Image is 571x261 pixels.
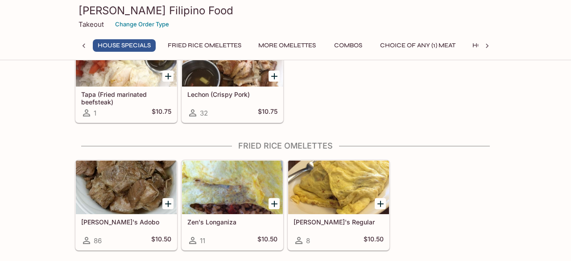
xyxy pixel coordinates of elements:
[468,39,511,52] button: Hotcakes
[81,91,171,105] h5: Tapa (Fried marinated beefsteak)
[182,160,283,250] a: Zen's Longaniza11$10.50
[151,235,171,246] h5: $10.50
[364,235,384,246] h5: $10.50
[75,33,177,123] a: Tapa (Fried marinated beefsteak)1$10.75
[375,39,460,52] button: Choice of Any (1) Meat
[111,17,173,31] button: Change Order Type
[163,39,246,52] button: Fried Rice Omelettes
[79,20,104,29] p: Takeout
[182,161,283,214] div: Zen's Longaniza
[94,236,102,245] span: 86
[269,198,280,209] button: Add Zen's Longaniza
[152,108,171,118] h5: $10.75
[93,39,156,52] button: House Specials
[200,109,208,117] span: 32
[76,33,177,87] div: Tapa (Fried marinated beefsteak)
[94,109,96,117] span: 1
[288,160,389,250] a: [PERSON_NAME]'s Regular8$10.50
[294,218,384,226] h5: [PERSON_NAME]'s Regular
[162,70,174,82] button: Add Tapa (Fried marinated beefsteak)
[79,4,492,17] h3: [PERSON_NAME] Filipino Food
[375,198,386,209] button: Add Ralph's Regular
[288,161,389,214] div: Ralph's Regular
[76,161,177,214] div: Julie's Adobo
[75,160,177,250] a: [PERSON_NAME]'s Adobo86$10.50
[257,235,277,246] h5: $10.50
[182,33,283,87] div: Lechon (Crispy Pork)
[253,39,321,52] button: More Omelettes
[306,236,310,245] span: 8
[182,33,283,123] a: Lechon (Crispy Pork)32$10.75
[187,218,277,226] h5: Zen's Longaniza
[81,218,171,226] h5: [PERSON_NAME]'s Adobo
[200,236,205,245] span: 11
[258,108,277,118] h5: $10.75
[328,39,368,52] button: Combos
[269,70,280,82] button: Add Lechon (Crispy Pork)
[75,141,496,151] h4: Fried Rice Omelettes
[162,198,174,209] button: Add Julie's Adobo
[187,91,277,98] h5: Lechon (Crispy Pork)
